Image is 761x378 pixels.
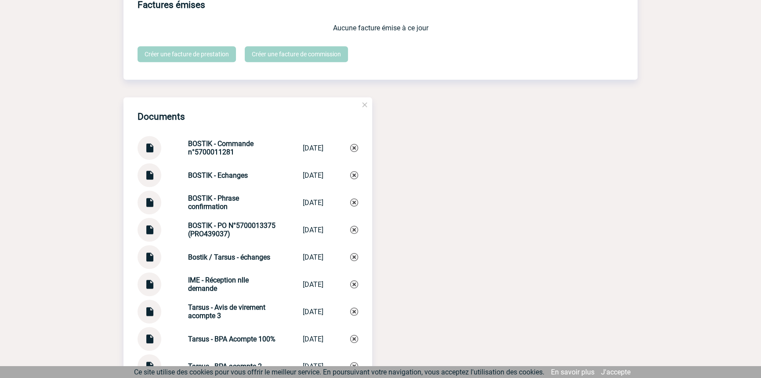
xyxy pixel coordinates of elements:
div: [DATE] [303,280,323,289]
span: Ce site utilise des cookies pour vous offrir le meilleur service. En poursuivant votre navigation... [134,368,544,376]
strong: BOSTIK - PO N°5700013375 (PRO439037) [188,221,275,238]
div: [DATE] [303,308,323,316]
strong: Tarsus - BPA acompte 2 [188,362,262,371]
div: [DATE] [303,226,323,234]
strong: BOSTIK - Echanges [188,171,248,180]
img: Supprimer [350,171,358,179]
img: Supprimer [350,144,358,152]
a: Créer une facture de commission [245,46,348,62]
div: [DATE] [303,198,323,207]
div: [DATE] [303,144,323,152]
strong: BOSTIK - Commande n°5700011281 [188,139,254,156]
img: Supprimer [350,335,358,343]
img: Supprimer [350,362,358,370]
img: Supprimer [350,253,358,261]
img: Supprimer [350,198,358,206]
h4: Documents [138,111,185,122]
img: close.png [361,101,369,109]
strong: Tarsus - Avis de virement acompte 3 [188,303,265,320]
div: [DATE] [303,335,323,343]
strong: IME - Réception nlle demande [188,276,249,293]
p: Aucune facture émise à ce jour [138,24,623,32]
img: Supprimer [350,308,358,316]
a: J'accepte [601,368,631,376]
strong: Tarsus - BPA Acompte 100% [188,335,275,343]
strong: BOSTIK - Phrase confirmation [188,194,239,211]
div: [DATE] [303,171,323,180]
a: Créer une facture de prestation [138,46,236,62]
img: Supprimer [350,280,358,288]
strong: Bostik / Tarsus - échanges [188,253,270,261]
div: [DATE] [303,362,323,371]
a: En savoir plus [551,368,594,376]
img: Supprimer [350,226,358,234]
div: [DATE] [303,253,323,261]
